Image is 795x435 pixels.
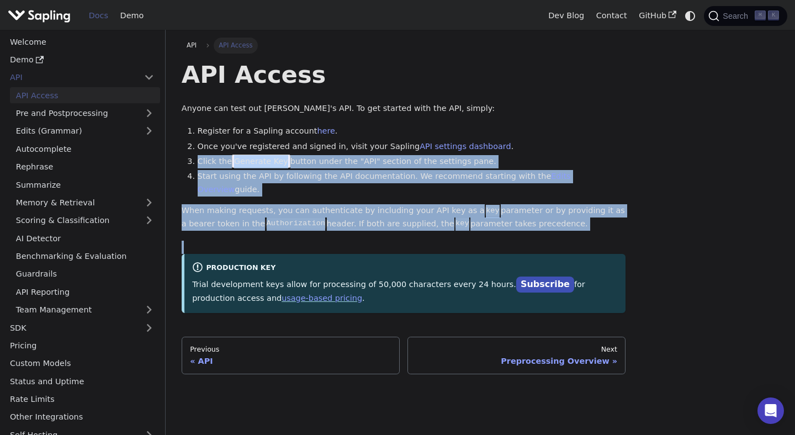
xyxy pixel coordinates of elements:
a: Rate Limits [4,391,160,407]
button: Expand sidebar category 'SDK' [138,320,160,336]
a: PreviousAPI [182,337,400,374]
p: When making requests, you can authenticate by including your API key as a parameter or by providi... [182,204,626,231]
a: Sapling.ai [8,8,75,24]
a: Demo [114,7,150,24]
a: API [4,70,138,86]
a: Contact [590,7,633,24]
a: Custom Models [4,356,160,372]
nav: Breadcrumbs [182,38,626,53]
div: API [190,356,391,366]
a: Subscribe [516,277,574,293]
p: Anyone can test out [PERSON_NAME]'s API. To get started with the API, simply: [182,102,626,115]
li: Once you've registered and signed in, visit your Sapling . [198,140,626,153]
a: usage-based pricing [282,294,362,303]
a: Pre and Postprocessing [10,105,160,121]
a: Pricing [4,338,160,354]
a: Summarize [10,177,160,193]
a: Edits (Grammar) [10,123,160,139]
li: Click the button under the "API" section of the settings pane. [198,155,626,168]
a: SDK [4,320,138,336]
a: Benchmarking & Evaluation [10,248,160,264]
a: Rephrase [10,159,160,175]
a: Other Integrations [4,409,160,425]
p: Trial development keys allow for processing of 50,000 characters every 24 hours. for production a... [192,277,618,305]
a: GitHub [633,7,682,24]
a: API [182,38,202,53]
a: Dev Blog [542,7,590,24]
code: key [454,218,470,229]
a: here [317,126,335,135]
a: Status and Uptime [4,373,160,389]
li: Register for a Sapling account . [198,125,626,138]
a: Welcome [4,34,160,50]
a: NextPreprocessing Overview [407,337,626,374]
div: Next [416,345,617,354]
a: API Access [10,87,160,103]
a: Team Management [10,302,160,318]
a: API settings dashboard [420,142,511,151]
nav: Docs pages [182,337,626,374]
span: Generate Key [232,155,290,168]
div: Preprocessing Overview [416,356,617,366]
a: Scoring & Classification [10,213,160,229]
div: Previous [190,345,391,354]
button: Switch between dark and light mode (currently system mode) [682,8,698,24]
span: API Access [214,38,258,53]
span: API [187,41,197,49]
code: key [485,205,501,216]
a: Memory & Retrieval [10,195,160,211]
kbd: K [768,10,779,20]
button: Collapse sidebar category 'API' [138,70,160,86]
div: Open Intercom Messenger [757,397,784,424]
a: Autocomplete [10,141,160,157]
a: AI Detector [10,230,160,246]
span: Search [719,12,755,20]
div: Production Key [192,262,618,275]
code: Authorization [265,218,326,229]
kbd: ⌘ [755,10,766,20]
img: Sapling.ai [8,8,71,24]
a: Docs [83,7,114,24]
button: Search (Command+K) [704,6,787,26]
a: Demo [4,52,160,68]
a: API Reporting [10,284,160,300]
a: Guardrails [10,266,160,282]
h1: API Access [182,60,626,89]
li: Start using the API by following the API documentation. We recommend starting with the guide. [198,170,626,197]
